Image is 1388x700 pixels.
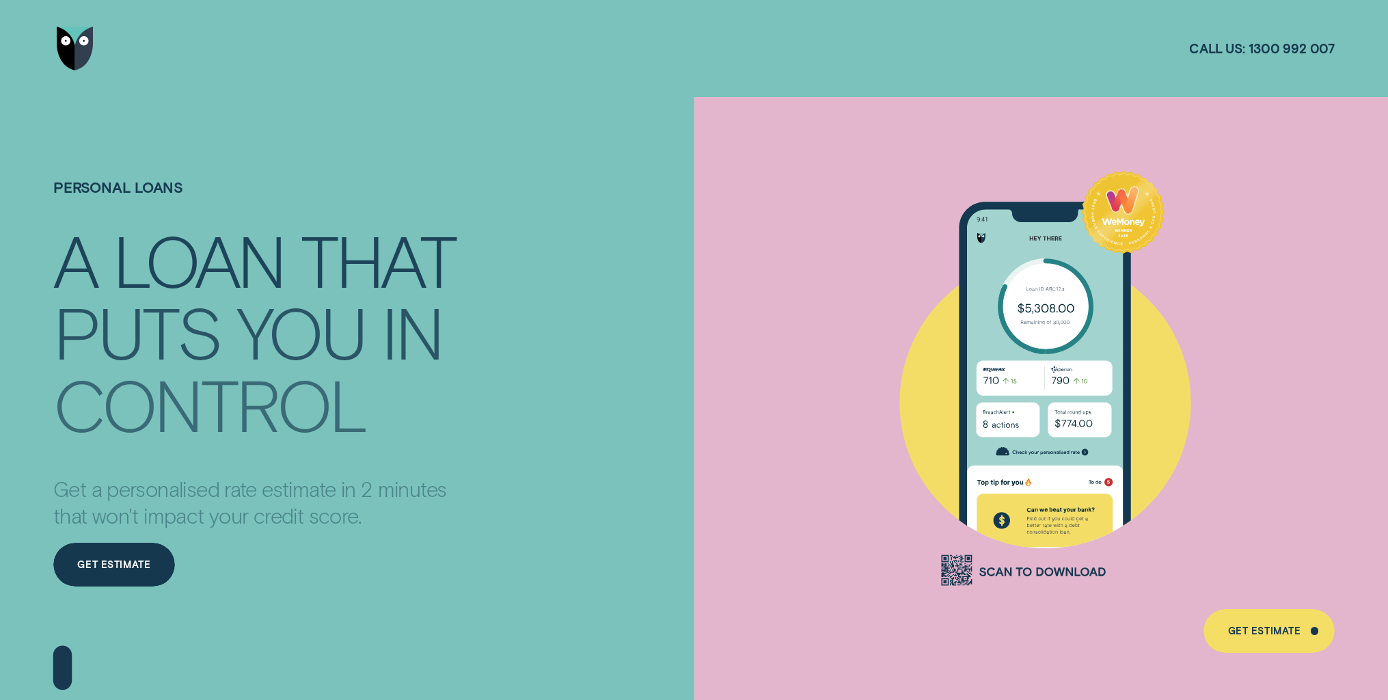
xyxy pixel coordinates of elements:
[53,179,474,224] h1: Personal Loans
[53,476,474,528] p: Get a personalised rate estimate in 2 minutes that won't impact your credit score.
[1203,609,1335,653] a: Get Estimate
[53,370,366,437] div: CONTROL
[381,297,441,365] div: IN
[53,226,96,293] div: A
[53,543,175,587] a: Get Estimate
[1249,40,1335,57] span: 1300 992 007
[1189,40,1335,57] a: Call us:1300 992 007
[1189,40,1245,57] span: Call us:
[113,226,284,293] div: LOAN
[53,223,474,426] h4: A LOAN THAT PUTS YOU IN CONTROL
[301,226,455,293] div: THAT
[236,297,365,365] div: YOU
[57,27,93,70] img: Wisr
[53,297,220,365] div: PUTS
